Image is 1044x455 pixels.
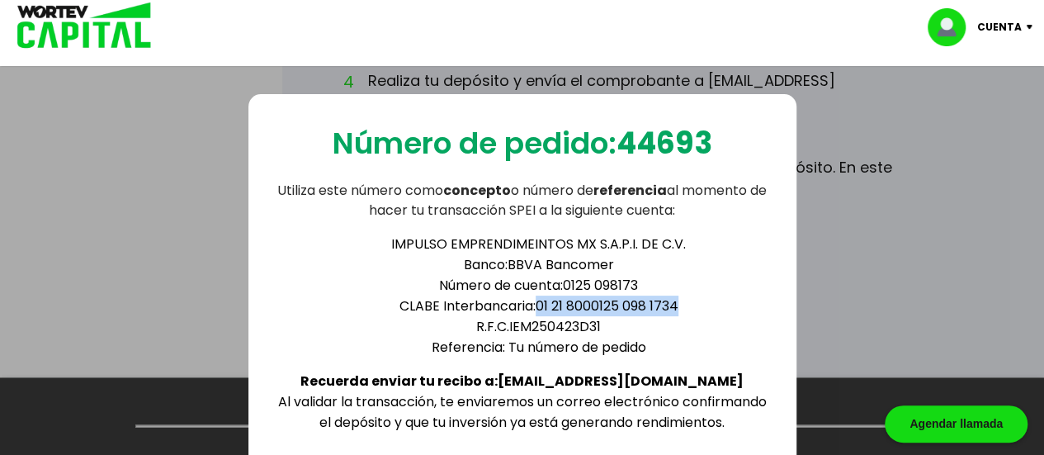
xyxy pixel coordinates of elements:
[308,254,770,275] li: Banco: BBVA Bancomer
[308,316,770,337] li: R.F.C. IEM250423D31
[1022,25,1044,30] img: icon-down
[885,405,1027,443] div: Agendar llamada
[616,122,712,164] b: 44693
[593,181,667,200] b: referencia
[275,220,770,433] div: Al validar la transacción, te enviaremos un correo electrónico confirmando el depósito y que tu i...
[928,8,977,46] img: profile-image
[308,275,770,296] li: Número de cuenta: 0125 098173
[308,234,770,254] li: IMPULSO EMPRENDIMEINTOS MX S.A.P.I. DE C.V.
[977,15,1022,40] p: Cuenta
[443,181,511,200] b: concepto
[275,181,770,220] p: Utiliza este número como o número de al momento de hacer tu transacción SPEI a la siguiente cuenta:
[300,372,744,391] b: Recuerda enviar tu recibo a: [EMAIL_ADDRESS][DOMAIN_NAME]
[308,337,770,358] li: Referencia: Tu número de pedido
[333,121,712,166] p: Número de pedido:
[308,296,770,316] li: CLABE Interbancaria: 01 21 8000125 098 1734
